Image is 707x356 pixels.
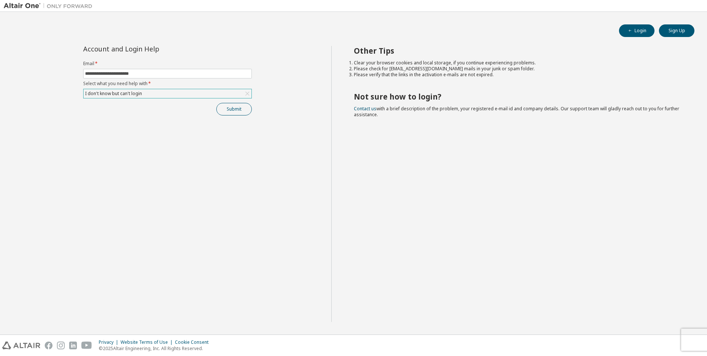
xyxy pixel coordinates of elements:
[216,103,252,115] button: Submit
[84,90,143,98] div: I don't know but can't login
[57,342,65,349] img: instagram.svg
[354,60,681,66] li: Clear your browser cookies and local storage, if you continue experiencing problems.
[354,92,681,101] h2: Not sure how to login?
[45,342,53,349] img: facebook.svg
[354,105,376,112] a: Contact us
[175,339,213,345] div: Cookie Consent
[354,72,681,78] li: Please verify that the links in the activation e-mails are not expired.
[99,339,121,345] div: Privacy
[83,61,252,67] label: Email
[99,345,213,352] p: © 2025 Altair Engineering, Inc. All Rights Reserved.
[83,81,252,87] label: Select what you need help with
[69,342,77,349] img: linkedin.svg
[354,66,681,72] li: Please check for [EMAIL_ADDRESS][DOMAIN_NAME] mails in your junk or spam folder.
[2,342,40,349] img: altair_logo.svg
[84,89,251,98] div: I don't know but can't login
[121,339,175,345] div: Website Terms of Use
[354,105,679,118] span: with a brief description of the problem, your registered e-mail id and company details. Our suppo...
[83,46,218,52] div: Account and Login Help
[81,342,92,349] img: youtube.svg
[659,24,694,37] button: Sign Up
[354,46,681,56] h2: Other Tips
[4,2,96,10] img: Altair One
[619,24,654,37] button: Login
